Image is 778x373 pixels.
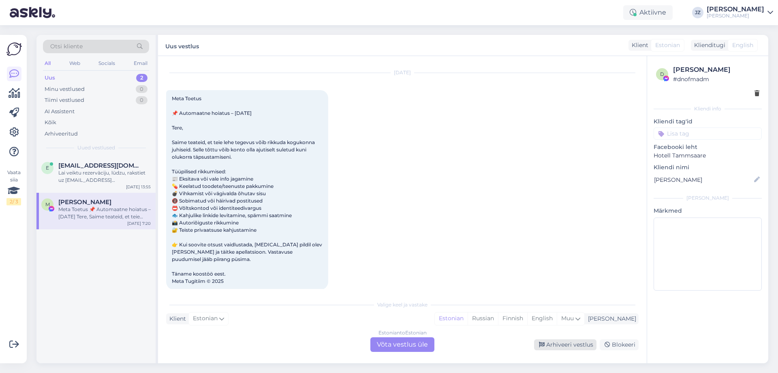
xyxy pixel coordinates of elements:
div: Klienditugi [691,41,725,50]
div: Klient [166,315,186,323]
div: Web [68,58,82,69]
div: 2 [136,74,147,82]
div: Uus [45,74,55,82]
div: JZ [692,7,703,18]
input: Lisa nimi [654,175,752,184]
div: Kõik [45,119,56,127]
div: Socials [97,58,117,69]
input: Lisa tag [654,127,762,140]
div: Kliendi info [654,105,762,112]
p: Hotell Tammsaare [654,151,762,160]
div: 0 [136,85,147,93]
div: AI Assistent [45,108,75,116]
span: Estonian [193,314,218,323]
div: Arhiveeri vestlus [534,339,596,350]
span: Muu [561,315,574,322]
div: Blokeeri [600,339,639,350]
label: Uus vestlus [165,40,199,51]
div: English [527,313,557,325]
span: d [660,71,664,77]
div: Finnish [498,313,527,325]
span: Meta Toetus 📌 Automaatne hoiatus – [DATE] Tere, Saime teateid, et teie lehe tegevus võib rikkuda ... [172,95,323,284]
span: M [45,201,50,207]
div: [DATE] 13:55 [126,184,151,190]
div: [PERSON_NAME] [707,13,764,19]
p: Kliendi nimi [654,163,762,172]
span: Margot Carvajal Villavisencio [58,198,111,206]
p: Märkmed [654,207,762,215]
p: Facebooki leht [654,143,762,151]
div: Email [132,58,149,69]
div: Lai veiktu rezervāciju, lūdzu, rakstiet uz [EMAIL_ADDRESS][DOMAIN_NAME]. Attiecībā uz dāvanu kart... [58,169,151,184]
a: [PERSON_NAME][PERSON_NAME] [707,6,773,19]
span: elvijs33@gmail.com [58,162,143,169]
p: Kliendi tag'id [654,117,762,126]
div: [PERSON_NAME] [673,65,759,75]
div: [PERSON_NAME] [585,315,636,323]
div: [PERSON_NAME] [707,6,764,13]
div: Estonian [435,313,468,325]
div: Klient [628,41,648,50]
div: [DATE] 7:20 [127,220,151,226]
div: Arhiveeritud [45,130,78,138]
div: Tiimi vestlused [45,96,84,104]
div: [PERSON_NAME] [654,194,762,202]
div: Valige keel ja vastake [166,301,639,308]
div: [DATE] [166,69,639,76]
div: Meta Toetus 📌 Automaatne hoiatus – [DATE] Tere, Saime teateid, et teie lehe tegevus võib rikkuda ... [58,206,151,220]
div: Russian [468,313,498,325]
span: Uued vestlused [77,144,115,151]
span: Estonian [655,41,680,50]
div: Aktiivne [623,5,673,20]
span: Otsi kliente [50,42,83,51]
span: e [46,165,49,171]
div: Vaata siia [6,169,21,205]
div: Minu vestlused [45,85,85,93]
div: All [43,58,52,69]
img: Askly Logo [6,41,22,57]
div: Estonian to Estonian [378,329,427,336]
div: 2 / 3 [6,198,21,205]
span: English [732,41,753,50]
div: 0 [136,96,147,104]
div: # dnofmadm [673,75,759,84]
div: Võta vestlus üle [370,337,434,352]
